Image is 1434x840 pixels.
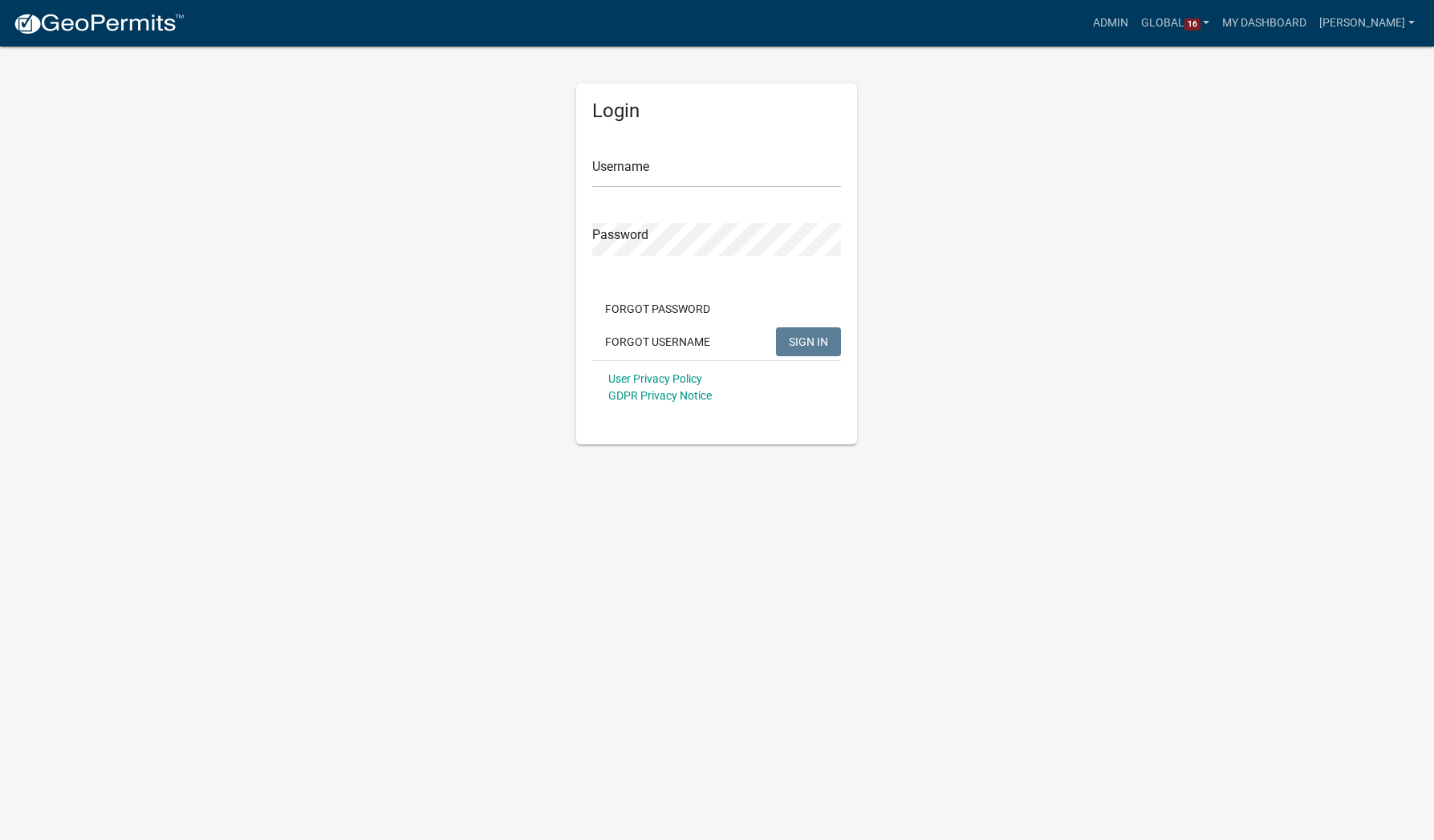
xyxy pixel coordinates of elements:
button: Forgot Username [592,327,723,356]
span: 16 [1184,18,1200,31]
a: User Privacy Policy [608,372,702,385]
span: SIGN IN [789,335,828,347]
a: Admin [1087,8,1135,39]
a: [PERSON_NAME] [1313,8,1421,39]
h5: Login [592,99,841,123]
a: My Dashboard [1216,8,1313,39]
button: SIGN IN [776,327,841,356]
a: GDPR Privacy Notice [608,389,712,402]
a: Global16 [1135,8,1217,39]
button: Forgot Password [592,294,723,323]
